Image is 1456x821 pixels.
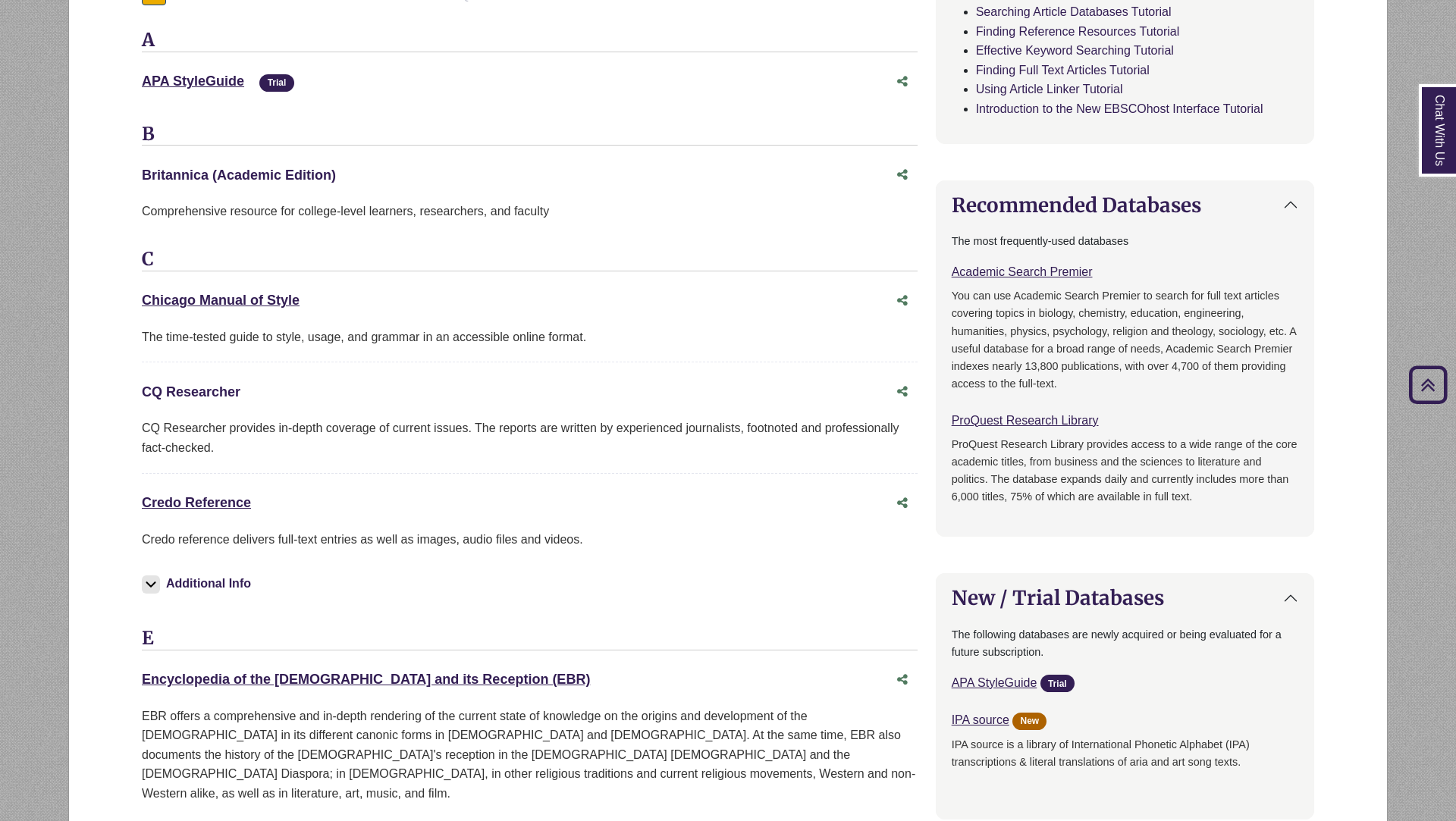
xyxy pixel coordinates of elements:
a: Encyclopedia of the [DEMOGRAPHIC_DATA] and its Reception (EBR) [142,672,590,687]
p: Comprehensive resource for college-level learners, researchers, and faculty [142,202,918,221]
a: APA StyleGuide [952,676,1037,689]
a: Effective Keyword Searching Tutorial [976,44,1174,57]
a: Introduction to the New EBSCOhost Interface Tutorial [976,102,1263,115]
button: Share this database [887,666,918,694]
a: Britannica (Academic Edition) [142,168,336,183]
p: Credo reference delivers full-text entries as well as images, audio files and videos. [142,530,918,550]
h3: E [142,628,918,650]
button: Share this database [887,287,918,315]
button: Recommended Databases [937,181,1313,229]
span: Trial [259,74,293,92]
h3: B [142,124,918,146]
h3: C [142,249,918,271]
div: The time-tested guide to style, usage, and grammar in an accessible online format. [142,327,918,347]
h3: A [142,30,918,52]
a: Chicago Manual of Style [142,293,300,308]
button: Share this database [887,67,918,96]
a: APA StyleGuide [142,74,244,89]
a: Academic Search Premier [952,265,1093,278]
div: CQ Researcher provides in-depth coverage of current issues. The reports are written by experience... [142,418,918,457]
button: New / Trial Databases [937,574,1313,622]
a: Back to Top [1404,374,1452,395]
p: The following databases are newly acquired or being evaluated for a future subscription. [952,626,1298,661]
a: CQ Researcher [142,384,240,400]
a: ProQuest Research Library [952,414,1099,427]
p: IPA source is a library of International Phonetic Alphabet (IPA) transcriptions & literal transla... [952,736,1298,788]
span: Trial [1040,675,1075,692]
span: New [1012,713,1046,730]
p: The most frequently-used databases [952,233,1298,250]
button: Share this database [887,161,918,190]
a: Finding Full Text Articles Tutorial [976,64,1150,77]
a: Using Article Linker Tutorial [976,83,1123,96]
button: Additional Info [142,573,256,594]
button: Share this database [887,378,918,406]
p: ProQuest Research Library provides access to a wide range of the core academic titles, from busin... [952,436,1298,506]
a: IPA source [952,713,1009,726]
a: Credo Reference [142,495,251,510]
button: Share this database [887,489,918,518]
p: You can use Academic Search Premier to search for full text articles covering topics in biology, ... [952,287,1298,392]
a: Finding Reference Resources Tutorial [976,25,1180,38]
a: Searching Article Databases Tutorial [976,5,1172,18]
p: EBR offers a comprehensive and in-depth rendering of the current state of knowledge on the origin... [142,707,918,804]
